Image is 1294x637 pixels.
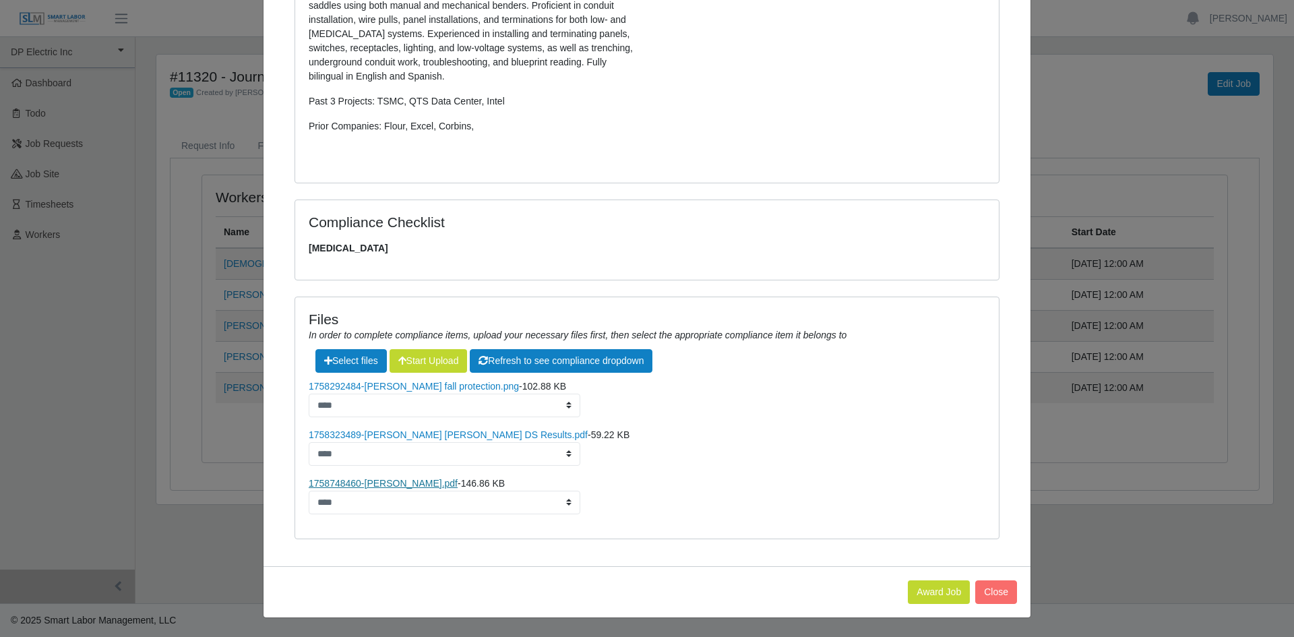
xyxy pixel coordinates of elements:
[309,311,985,328] h4: Files
[461,478,505,489] span: 146.86 KB
[309,428,985,466] li: -
[309,214,753,231] h4: Compliance Checklist
[309,94,637,109] p: Past 3 Projects: TSMC, QTS Data Center, Intel
[522,381,566,392] span: 102.88 KB
[309,119,637,133] p: Prior Companies: Flour, Excel, Corbins,
[390,349,468,373] button: Start Upload
[309,330,846,340] i: In order to complete compliance items, upload your necessary files first, then select the appropr...
[309,381,519,392] a: 1758292484-[PERSON_NAME] fall protection.png
[309,478,458,489] a: 1758748460-[PERSON_NAME].pdf
[309,429,588,440] a: 1758323489-[PERSON_NAME] [PERSON_NAME] DS Results.pdf
[309,380,985,417] li: -
[470,349,652,373] button: Refresh to see compliance dropdown
[309,241,985,255] span: [MEDICAL_DATA]
[591,429,630,440] span: 59.22 KB
[309,477,985,514] li: -
[975,580,1017,604] button: Close
[315,349,387,373] span: Select files
[908,580,970,604] button: Award Job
